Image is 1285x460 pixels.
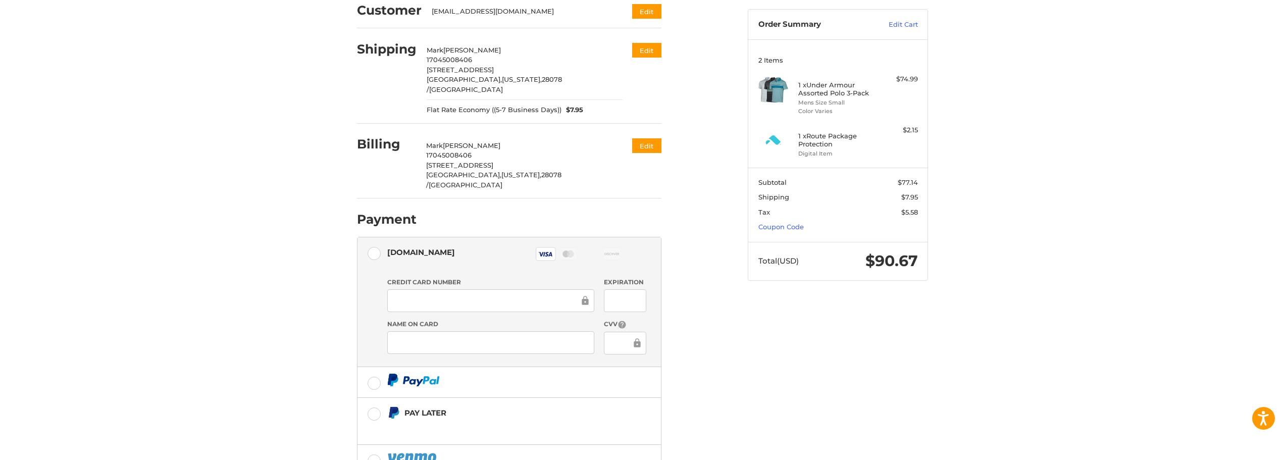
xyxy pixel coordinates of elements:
[632,4,661,19] button: Edit
[387,406,400,419] img: Pay Later icon
[427,56,472,64] span: 17045008406
[426,161,493,169] span: [STREET_ADDRESS]
[426,141,443,149] span: Mark
[426,171,501,179] span: [GEOGRAPHIC_DATA],
[427,75,502,83] span: [GEOGRAPHIC_DATA],
[429,85,503,93] span: [GEOGRAPHIC_DATA]
[387,374,440,386] img: PayPal icon
[758,56,918,64] h3: 2 Items
[561,105,584,115] span: $7.95
[758,208,770,216] span: Tax
[865,251,918,270] span: $90.67
[427,66,494,74] span: [STREET_ADDRESS]
[427,75,562,93] span: 28078 /
[357,212,417,227] h2: Payment
[443,141,500,149] span: [PERSON_NAME]
[426,151,472,159] span: 17045008406
[604,278,646,287] label: Expiration
[387,320,594,329] label: Name on Card
[357,136,416,152] h2: Billing
[429,181,502,189] span: [GEOGRAPHIC_DATA]
[798,149,876,158] li: Digital Item
[901,193,918,201] span: $7.95
[387,244,455,261] div: [DOMAIN_NAME]
[404,404,598,421] div: Pay Later
[798,132,876,148] h4: 1 x Route Package Protection
[798,81,876,97] h4: 1 x Under Armour Assorted Polo 3-Pack
[798,98,876,107] li: Mens Size Small
[758,20,867,30] h3: Order Summary
[898,178,918,186] span: $77.14
[632,138,661,153] button: Edit
[758,178,787,186] span: Subtotal
[758,193,789,201] span: Shipping
[357,3,422,18] h2: Customer
[758,223,804,231] a: Coupon Code
[426,171,561,189] span: 28078 /
[501,171,541,179] span: [US_STATE],
[604,320,646,329] label: CVV
[432,7,613,17] div: [EMAIL_ADDRESS][DOMAIN_NAME]
[798,107,876,116] li: Color Varies
[632,43,661,58] button: Edit
[878,125,918,135] div: $2.15
[901,208,918,216] span: $5.58
[502,75,542,83] span: [US_STATE],
[867,20,918,30] a: Edit Cart
[427,46,443,54] span: Mark
[878,74,918,84] div: $74.99
[443,46,501,54] span: [PERSON_NAME]
[758,256,799,266] span: Total (USD)
[387,278,594,287] label: Credit Card Number
[387,423,598,432] iframe: PayPal Message 1
[427,105,561,115] span: Flat Rate Economy ((5-7 Business Days))
[357,41,417,57] h2: Shipping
